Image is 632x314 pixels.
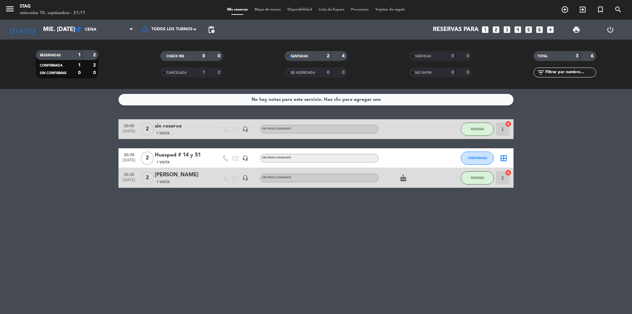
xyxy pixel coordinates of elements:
span: print [572,26,580,34]
span: 2 [141,152,154,165]
strong: 0 [202,54,205,58]
i: looks_6 [535,25,544,34]
i: exit_to_app [579,6,587,14]
i: arrow_drop_down [61,26,69,34]
span: NO SHOW [415,71,432,74]
span: 20:00 [121,122,137,129]
span: SENTADA [471,127,484,131]
span: Sin menú asignado [262,128,291,130]
div: sin reserva [155,122,211,130]
span: 20:30 [121,170,137,178]
i: menu [5,4,15,14]
i: headset_mic [242,175,248,181]
span: pending_actions [207,26,215,34]
button: CONFIRMADA [461,152,494,165]
i: cancel [505,169,512,176]
strong: 0 [218,54,222,58]
strong: 3 [576,54,578,58]
span: [DATE] [121,178,137,186]
i: border_all [500,154,508,162]
span: 1 Visita [156,131,170,136]
strong: 4 [342,54,346,58]
i: cake [399,174,407,182]
strong: 0 [327,70,329,75]
span: SENTADAS [291,55,308,58]
strong: 0 [466,70,470,75]
span: Tarjetas de regalo [372,8,408,12]
i: looks_4 [513,25,522,34]
i: [DATE] [5,22,40,37]
strong: 1 [202,70,205,75]
button: SENTADA [461,123,494,136]
div: LOG OUT [593,20,627,40]
i: headset_mic [242,126,248,132]
span: CONFIRMADA [468,156,487,160]
span: Lista de Espera [315,8,348,12]
strong: 2 [327,54,329,58]
strong: 0 [451,54,454,58]
i: looks_two [492,25,500,34]
i: power_settings_new [606,26,614,34]
span: Cena [85,27,96,32]
strong: 1 [78,53,81,57]
button: SENTADA [461,171,494,185]
i: looks_one [481,25,489,34]
span: CHECK INS [166,55,184,58]
span: 20:30 [121,151,137,158]
span: Reservas para [433,26,479,33]
span: Mis reservas [224,8,251,12]
div: miércoles 10. septiembre - 21:11 [20,10,85,16]
span: SIN CONFIRMAR [40,71,66,75]
div: No hay notas para este servicio. Haz clic para agregar una [251,96,381,103]
button: menu [5,4,15,16]
strong: 2 [218,70,222,75]
strong: 0 [466,54,470,58]
i: add_box [546,25,555,34]
span: RE AGENDADA [291,71,315,74]
span: Sin menú asignado [262,176,291,179]
i: headset_mic [242,155,248,161]
strong: 0 [451,70,454,75]
i: filter_list [537,69,545,76]
span: RESERVADAS [40,54,61,57]
span: Pre-acceso [348,8,372,12]
span: [DATE] [121,158,137,166]
i: looks_3 [503,25,511,34]
strong: 0 [342,70,346,75]
span: Disponibilidad [284,8,315,12]
span: Mapa de mesas [251,8,284,12]
input: Filtrar por nombre... [545,69,596,76]
i: search [614,6,622,14]
span: CANCELADA [166,71,187,74]
div: Huesped # 14 y 51 [155,151,211,159]
span: [DATE] [121,129,137,137]
span: Sin menú asignado [262,157,291,159]
span: 1 Visita [156,180,170,185]
span: 1 Visita [156,160,170,165]
span: SENTADA [471,176,484,180]
strong: 1 [78,63,81,68]
i: add_circle_outline [561,6,569,14]
span: SERVIDAS [415,55,431,58]
strong: 6 [591,54,595,58]
i: looks_5 [524,25,533,34]
i: cancel [505,121,512,127]
span: TOTAL [538,55,548,58]
strong: 0 [78,71,81,75]
strong: 2 [93,53,97,57]
strong: 2 [93,63,97,68]
strong: 0 [93,71,97,75]
div: [PERSON_NAME] [155,171,211,179]
span: 2 [141,123,154,136]
span: CONFIRMADA [40,64,63,67]
i: turned_in_not [596,6,604,14]
span: 2 [141,171,154,185]
div: STAG [20,3,85,10]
